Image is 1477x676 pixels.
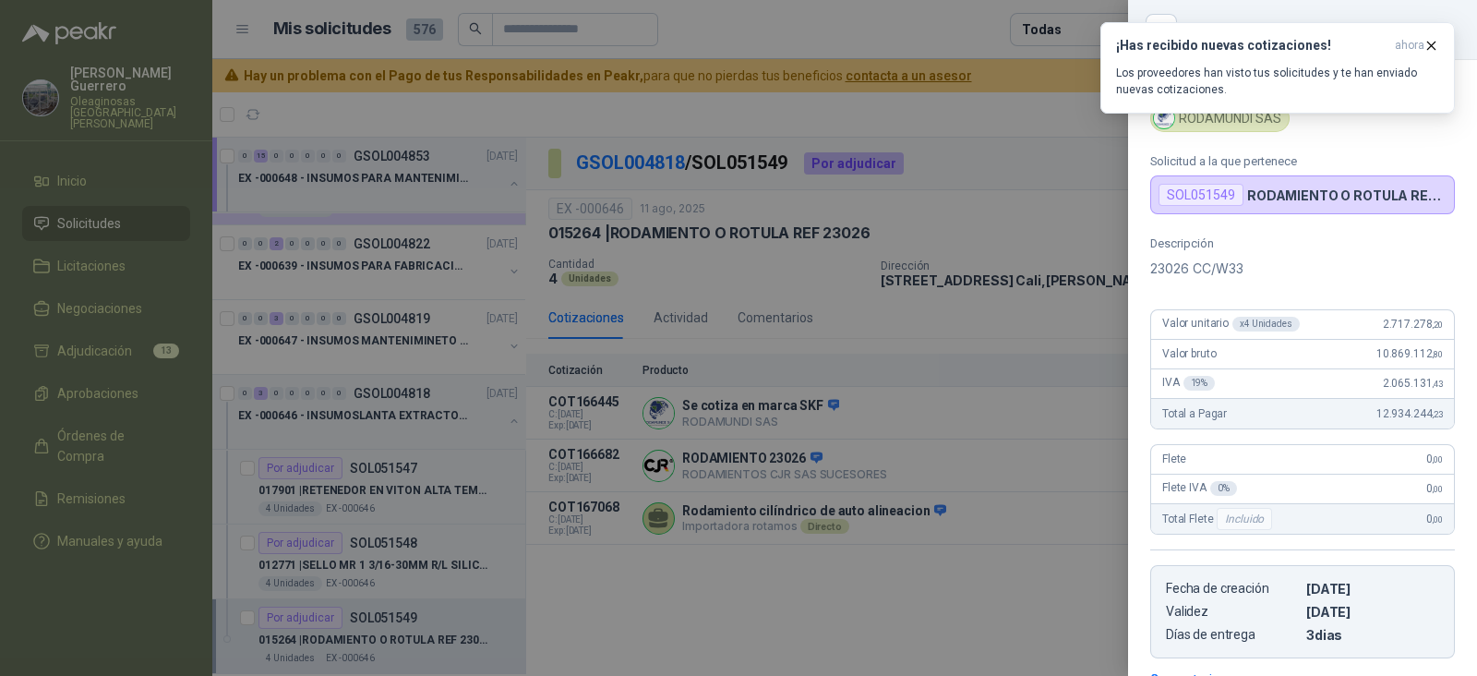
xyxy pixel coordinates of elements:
[1426,482,1443,495] span: 0
[1150,18,1172,41] button: Close
[1166,581,1299,597] p: Fecha de creación
[1247,187,1447,203] p: RODAMIENTO O ROTULA REF 23026
[1166,627,1299,643] p: Días de entrega
[1306,604,1439,620] p: [DATE]
[1217,508,1272,530] div: Incluido
[1432,320,1443,330] span: ,20
[1166,604,1299,620] p: Validez
[1306,627,1439,643] p: 3 dias
[1100,22,1455,114] button: ¡Has recibido nuevas cotizaciones!ahora Los proveedores han visto tus solicitudes y te han enviad...
[1159,184,1243,206] div: SOL051549
[1432,379,1443,389] span: ,43
[1426,513,1443,525] span: 0
[1150,236,1455,250] p: Descripción
[1210,481,1237,496] div: 0 %
[1162,481,1237,496] span: Flete IVA
[1432,349,1443,359] span: ,80
[1162,317,1300,332] span: Valor unitario
[1306,581,1439,597] p: [DATE]
[1232,317,1300,332] div: x 4 Unidades
[1432,409,1443,419] span: ,23
[1183,376,1216,391] div: 19 %
[1116,65,1439,98] p: Los proveedores han visto tus solicitudes y te han enviado nuevas cotizaciones.
[1383,377,1443,390] span: 2.065.131
[1376,407,1443,420] span: 12.934.244
[1426,453,1443,465] span: 0
[1150,258,1455,280] p: 23026 CC/W33
[1187,15,1455,44] div: COT166445
[1383,318,1443,331] span: 2.717.278
[1432,484,1443,494] span: ,00
[1395,38,1424,54] span: ahora
[1162,407,1227,420] span: Total a Pagar
[1376,347,1443,360] span: 10.869.112
[1162,347,1216,360] span: Valor bruto
[1162,453,1186,465] span: Flete
[1150,154,1455,168] p: Solicitud a la que pertenece
[1116,38,1387,54] h3: ¡Has recibido nuevas cotizaciones!
[1162,508,1276,530] span: Total Flete
[1432,454,1443,465] span: ,00
[1162,376,1215,391] span: IVA
[1432,514,1443,525] span: ,00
